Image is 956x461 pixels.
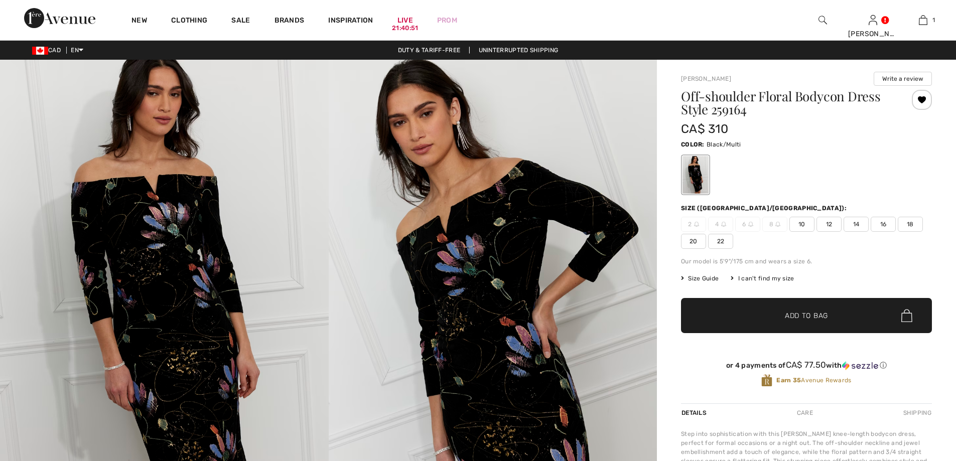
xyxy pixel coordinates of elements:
a: Brands [275,16,305,27]
span: 4 [708,217,733,232]
span: 18 [898,217,923,232]
img: ring-m.svg [721,222,726,227]
span: Size Guide [681,274,719,283]
img: ring-m.svg [775,222,780,227]
img: ring-m.svg [694,222,699,227]
h1: Off-shoulder Floral Bodycon Dress Style 259164 [681,90,890,116]
a: 1 [898,14,947,26]
span: Add to Bag [785,311,828,321]
div: Black/Multi [682,156,709,194]
a: Clothing [171,16,207,27]
img: Avenue Rewards [761,374,772,387]
span: 8 [762,217,787,232]
a: New [131,16,147,27]
img: 1ère Avenue [24,8,95,28]
span: 1 [932,16,935,25]
div: Size ([GEOGRAPHIC_DATA]/[GEOGRAPHIC_DATA]): [681,204,849,213]
span: CA$ 310 [681,122,728,136]
div: Shipping [901,404,932,422]
strong: Earn 35 [776,377,801,384]
div: I can't find my size [731,274,794,283]
div: Care [788,404,822,422]
img: My Info [869,14,877,26]
a: Sale [231,16,250,27]
span: 12 [816,217,842,232]
button: Write a review [874,72,932,86]
div: Our model is 5'9"/175 cm and wears a size 6. [681,257,932,266]
a: Live21:40:51 [397,15,413,26]
span: Black/Multi [707,141,741,148]
a: Sign In [869,15,877,25]
div: [PERSON_NAME] [848,29,897,39]
img: Sezzle [842,361,878,370]
span: 22 [708,234,733,249]
img: Canadian Dollar [32,47,48,55]
img: My Bag [919,14,927,26]
span: CAD [32,47,65,54]
a: [PERSON_NAME] [681,75,731,82]
img: ring-m.svg [748,222,753,227]
span: Inspiration [328,16,373,27]
span: 20 [681,234,706,249]
a: Prom [437,15,457,26]
div: 21:40:51 [392,24,418,33]
span: Color: [681,141,705,148]
div: Details [681,404,709,422]
div: or 4 payments ofCA$ 77.50withSezzle Click to learn more about Sezzle [681,360,932,374]
span: CA$ 77.50 [786,360,827,370]
span: 10 [789,217,814,232]
span: 14 [844,217,869,232]
span: Avenue Rewards [776,376,851,385]
img: Bag.svg [901,309,912,322]
button: Add to Bag [681,298,932,333]
span: 6 [735,217,760,232]
span: 2 [681,217,706,232]
span: 16 [871,217,896,232]
span: EN [71,47,83,54]
div: or 4 payments of with [681,360,932,370]
img: search the website [818,14,827,26]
